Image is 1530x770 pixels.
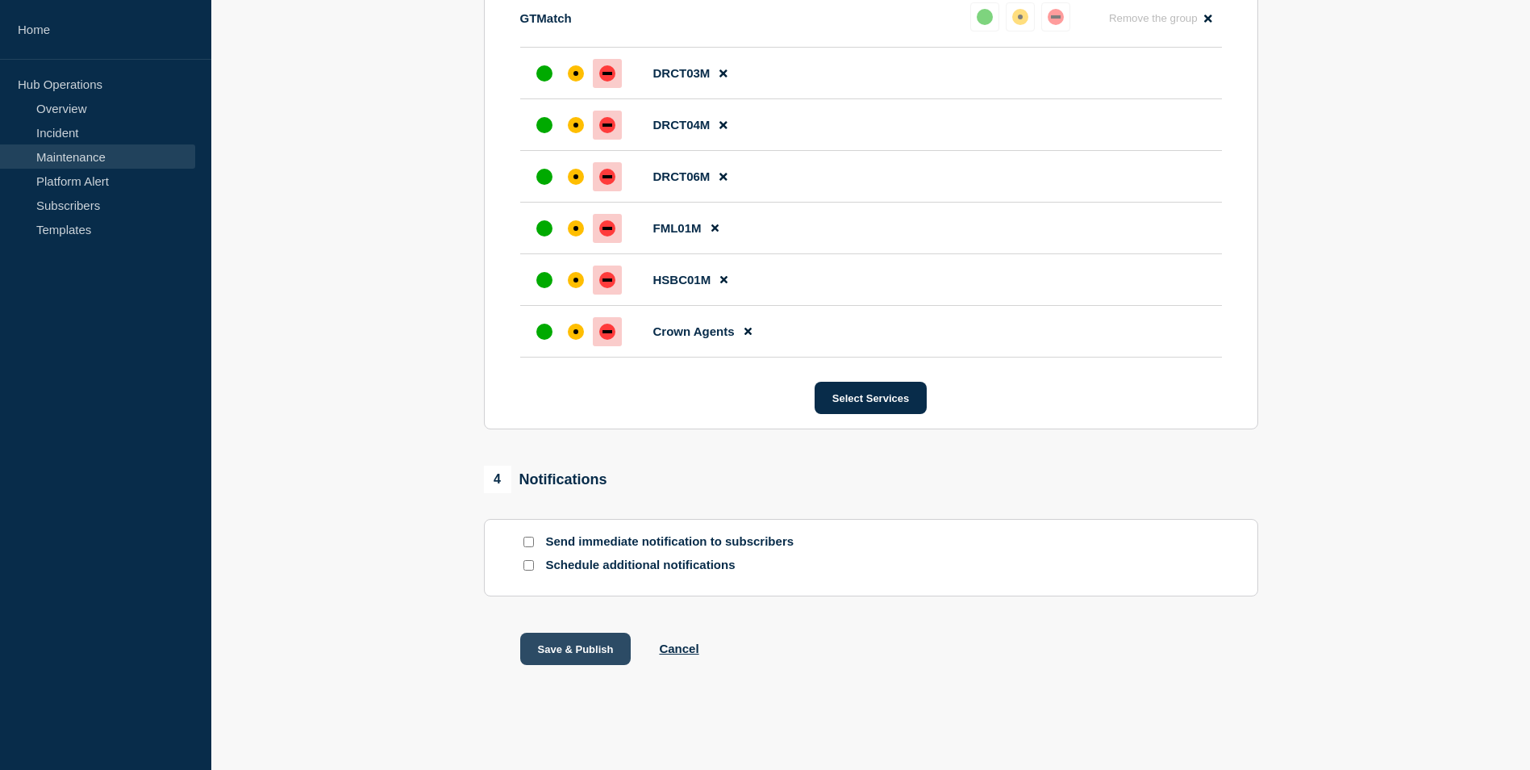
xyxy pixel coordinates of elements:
p: GTMatch [520,11,572,25]
span: 4 [484,466,511,493]
div: up [536,272,552,288]
div: down [1048,9,1064,25]
button: affected [1006,2,1035,31]
p: Send immediate notification to subscribers [546,534,804,550]
span: Remove the group [1109,12,1198,24]
div: down [599,220,615,236]
button: up [970,2,999,31]
div: down [599,117,615,133]
div: affected [568,324,584,340]
div: up [536,324,552,340]
button: Save & Publish [520,633,632,665]
div: down [599,65,615,82]
div: Notifications [484,466,607,493]
p: Schedule additional notifications [546,558,804,573]
div: up [536,169,552,185]
span: DRCT06M [653,169,711,183]
div: affected [568,220,584,236]
span: DRCT04M [653,118,711,132]
span: DRCT03M [653,66,711,80]
div: up [536,65,552,82]
span: Crown Agents [653,324,735,338]
span: HSBC01M [653,273,711,287]
div: affected [568,117,584,133]
div: up [536,220,552,236]
input: Send immediate notification to subscribers [523,537,534,547]
div: down [599,272,615,288]
div: down [599,169,615,185]
div: affected [568,65,584,82]
div: affected [568,272,584,288]
div: affected [568,169,584,185]
div: down [599,324,615,340]
div: up [536,117,552,133]
button: down [1041,2,1070,31]
input: Schedule additional notifications [523,560,534,571]
div: up [977,9,993,25]
span: FML01M [653,221,702,235]
div: affected [1012,9,1028,25]
button: Cancel [659,642,698,655]
button: Select Services [815,382,927,414]
button: Remove the group [1099,2,1222,34]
